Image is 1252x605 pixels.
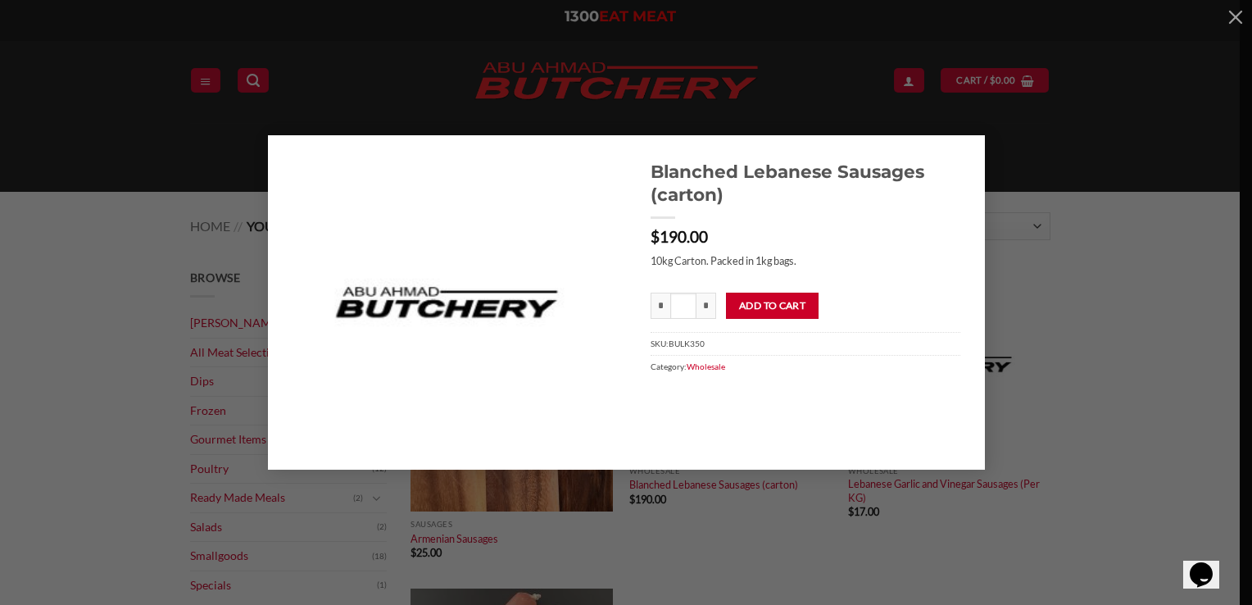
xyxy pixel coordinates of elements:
button: Add to cart [726,293,819,319]
span: BULK350 [669,339,705,348]
img: Awaiting product image [268,135,627,470]
iframe: chat widget [1183,539,1236,589]
span: SKU: [651,332,960,354]
p: 10kg Carton. Packed in 1kg bags. [651,252,960,269]
span: Category: [651,355,960,377]
input: Reduce quantity of Blanched Lebanese Sausages (carton) [651,293,670,319]
span: $ [651,227,660,246]
input: Product quantity [670,293,696,319]
bdi: 190.00 [651,227,708,246]
a: Wholesale [687,362,725,371]
input: Increase quantity of Blanched Lebanese Sausages (carton) [696,293,716,319]
a: Blanched Lebanese Sausages (carton) [651,160,960,206]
